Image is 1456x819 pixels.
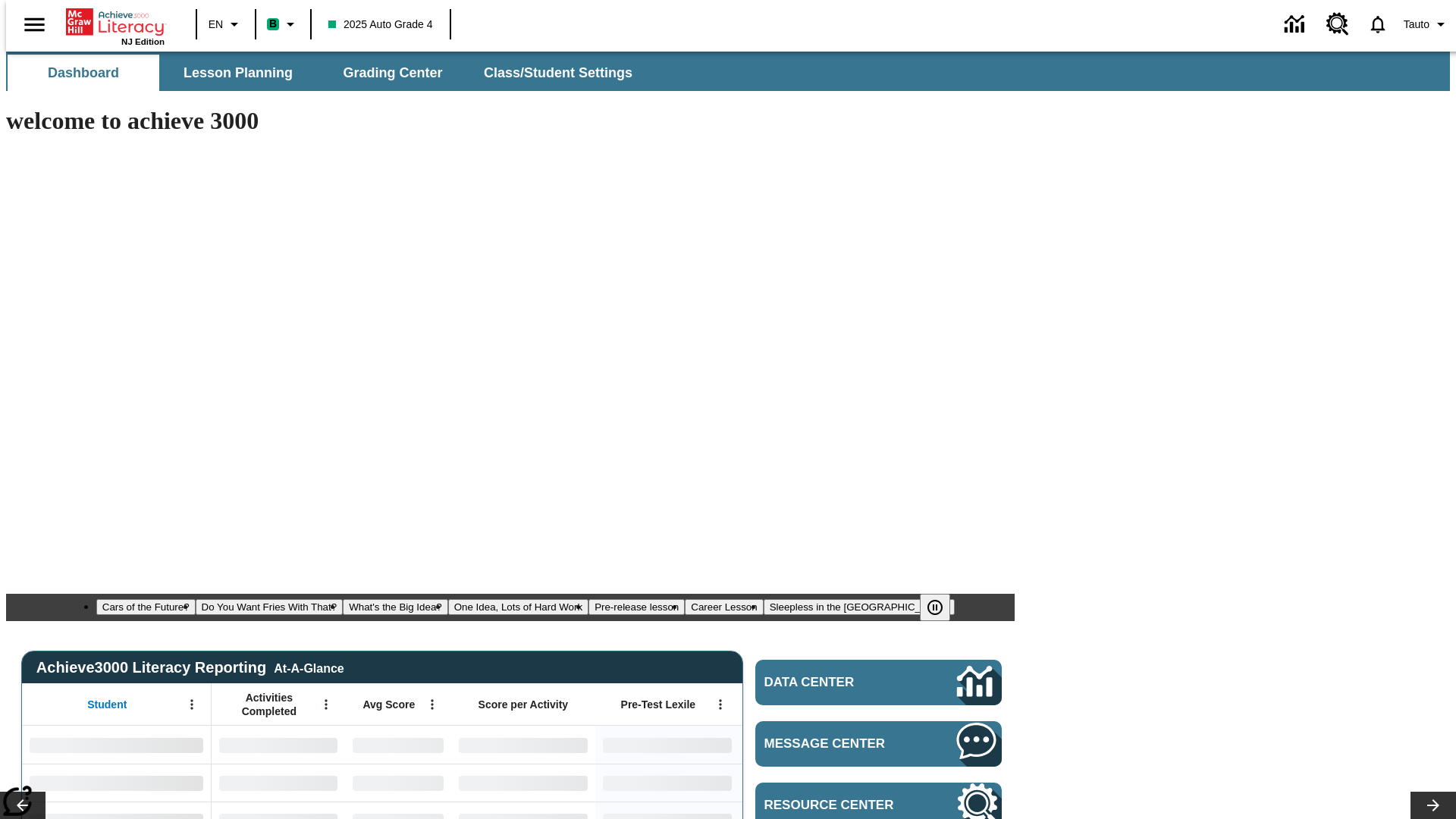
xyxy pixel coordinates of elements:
[96,599,196,615] button: Slide 1 Cars of the Future?
[48,64,119,82] span: Dashboard
[12,2,57,47] button: Open side menu
[317,55,469,91] button: Grading Center
[1276,4,1317,45] a: Data Center
[920,594,950,621] button: Pause
[709,693,732,716] button: Open Menu
[212,726,345,764] div: No Data,
[343,64,442,82] span: Grading Center
[764,736,912,752] span: Message Center
[755,721,1002,767] a: Message Center
[315,693,337,716] button: Open Menu
[6,52,1450,91] div: SubNavbar
[472,55,645,91] button: Class/Student Settings
[269,14,277,33] span: B
[685,599,763,615] button: Slide 6 Career Lesson
[328,17,433,33] span: 2025 Auto Grade 4
[920,594,965,621] div: Pause
[588,599,685,615] button: Slide 5 Pre-release lesson
[261,11,306,38] button: Boost Class color is mint green. Change class color
[66,5,165,46] div: Home
[755,660,1002,705] a: Data Center
[621,698,696,711] span: Pre-Test Lexile
[1317,4,1358,45] a: Resource Center, Will open in new tab
[764,798,912,813] span: Resource Center
[764,599,955,615] button: Slide 7 Sleepless in the Animal Kingdom
[6,55,646,91] div: SubNavbar
[421,693,444,716] button: Open Menu
[202,11,250,38] button: Language: EN, Select a language
[180,693,203,716] button: Open Menu
[219,691,319,718] span: Activities Completed
[184,64,293,82] span: Lesson Planning
[66,7,165,37] a: Home
[1358,5,1398,44] a: Notifications
[1410,792,1456,819] button: Lesson carousel, Next
[345,764,451,802] div: No Data,
[479,698,569,711] span: Score per Activity
[484,64,632,82] span: Class/Student Settings
[274,659,344,676] div: At-A-Glance
[343,599,448,615] button: Slide 3 What's the Big Idea?
[209,17,223,33] span: EN
[764,675,906,690] span: Data Center
[448,599,588,615] button: Slide 4 One Idea, Lots of Hard Work
[6,107,1015,135] h1: welcome to achieve 3000
[212,764,345,802] div: No Data,
[345,726,451,764] div: No Data,
[162,55,314,91] button: Lesson Planning
[87,698,127,711] span: Student
[36,659,344,676] span: Achieve3000 Literacy Reporting
[1398,11,1456,38] button: Profile/Settings
[121,37,165,46] span: NJ Edition
[8,55,159,91] button: Dashboard
[196,599,344,615] button: Slide 2 Do You Want Fries With That?
[362,698,415,711] span: Avg Score
[1404,17,1429,33] span: Tauto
